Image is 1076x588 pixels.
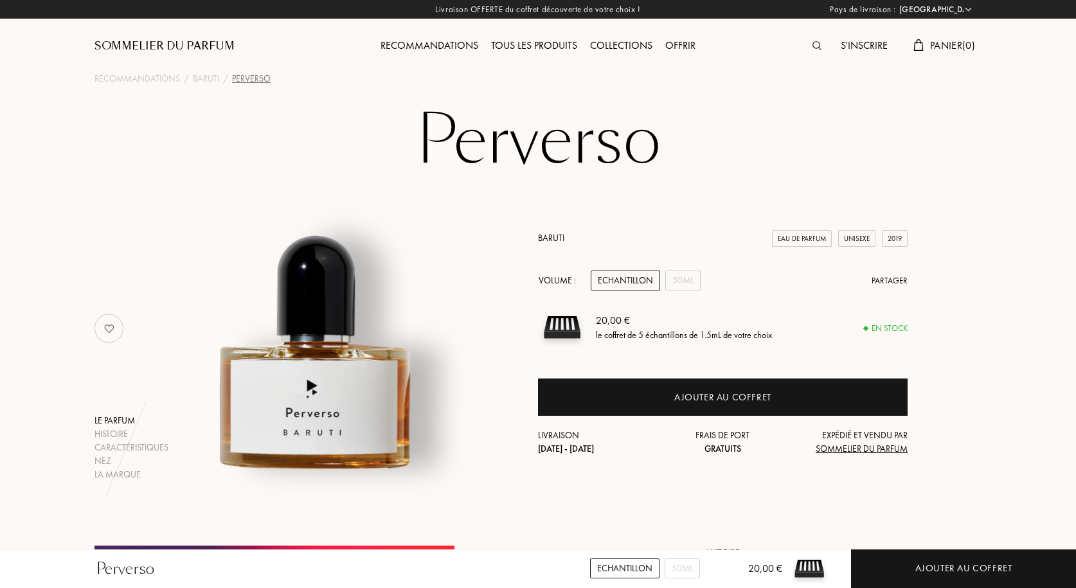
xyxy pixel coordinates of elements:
span: Gratuits [704,443,741,454]
div: Eau de Parfum [772,230,832,247]
img: sample box [538,303,586,352]
div: Collections [584,38,659,55]
div: S'inscrire [834,38,894,55]
a: S'inscrire [834,39,894,52]
div: 20,00 € [728,561,782,588]
div: Caractéristiques [94,441,168,454]
div: Tous les produits [485,38,584,55]
a: Baruti [538,232,564,244]
div: En stock [864,322,908,335]
div: Perverso [96,557,154,580]
h1: Perverso [217,105,859,176]
a: Collections [584,39,659,52]
a: Recommandations [374,39,485,52]
div: Ajouter au coffret [674,390,771,405]
div: le coffret de 5 échantillons de 1.5mL de votre choix [596,328,772,342]
div: 2019 [882,230,908,247]
div: Echantillon [591,271,660,290]
div: Livraison [538,429,661,456]
div: 20,00 € [596,313,772,328]
div: Volume : [538,271,583,290]
div: Nez [94,454,168,468]
a: Tous les produits [485,39,584,52]
img: sample box sommelier du parfum [790,549,829,588]
a: Baruti [193,72,219,85]
div: Unisexe [838,230,875,247]
div: Expédié et vendu par [784,429,908,456]
a: Recommandations [94,72,180,85]
div: La marque [94,468,168,481]
div: Ajouter au coffret [915,561,1012,576]
div: Offrir [659,38,702,55]
a: Sommelier du Parfum [94,39,235,54]
img: Perverso Baruti [157,163,476,481]
span: Sommelier du Parfum [816,443,908,454]
span: Pays de livraison : [830,3,896,16]
div: Echantillon [590,558,659,578]
img: search_icn.svg [812,41,821,50]
span: Panier ( 0 ) [930,39,975,52]
div: Recommandations [374,38,485,55]
img: no_like_p.png [96,316,122,341]
div: Perverso [232,72,271,85]
div: Frais de port [661,429,785,456]
div: Le parfum [94,414,168,427]
div: Partager [872,274,908,287]
div: 50mL [665,271,701,290]
div: / [184,72,189,85]
span: [DATE] - [DATE] [538,443,594,454]
div: / [223,72,228,85]
div: 50mL [665,558,700,578]
div: Histoire [94,427,168,441]
a: Offrir [659,39,702,52]
img: cart.svg [913,39,924,51]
